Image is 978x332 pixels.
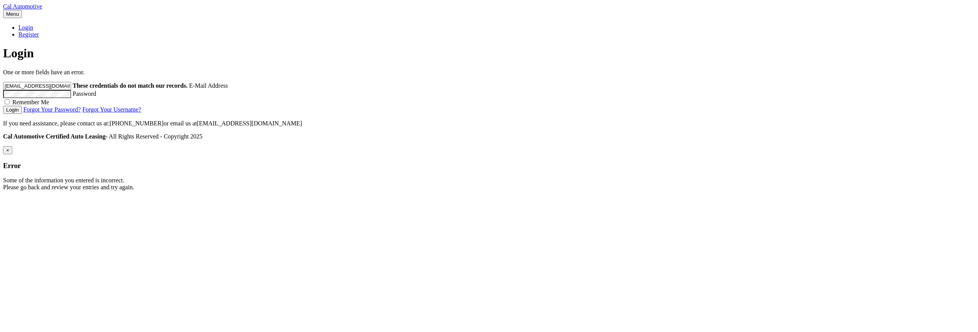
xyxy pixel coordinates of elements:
[189,82,228,89] label: E-Mail Address
[18,31,39,38] a: Register
[23,106,81,113] a: Forgot Your Password?
[3,106,22,114] button: Login
[110,120,163,127] span: [PHONE_NUMBER]
[6,11,19,17] span: Menu
[3,46,34,60] span: Login
[18,24,33,31] a: Login
[3,146,12,154] button: ×
[73,90,96,97] label: Password
[3,133,106,140] strong: Cal Automotive Certified Auto Leasing
[3,10,22,18] button: Menu
[3,133,975,140] p: - All Rights Reserved - Copyright 2025
[197,120,302,127] span: [EMAIL_ADDRESS][DOMAIN_NAME]
[3,69,975,76] p: One or more fields have an error.
[73,82,188,89] strong: These credentials do not match our records.
[82,106,141,113] a: Forgot Your Username?
[3,120,975,127] p: If you need assistance, please contact us at: or email us at
[3,177,134,190] span: Some of the information you entered is incorrect. Please go back and review your entries and try ...
[3,82,71,90] input: E-Mail Address
[3,3,42,10] a: Cal Automotive
[3,162,975,170] h3: Error
[12,99,49,105] label: Remember Me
